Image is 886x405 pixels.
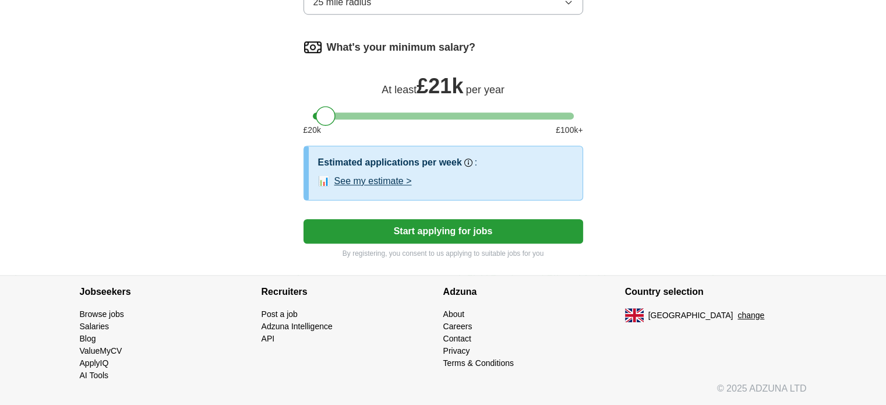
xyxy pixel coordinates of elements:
[648,309,733,322] span: [GEOGRAPHIC_DATA]
[262,334,275,343] a: API
[625,276,807,308] h4: Country selection
[80,334,96,343] a: Blog
[80,346,122,355] a: ValueMyCV
[70,382,816,405] div: © 2025 ADZUNA LTD
[382,84,416,96] span: At least
[466,84,504,96] span: per year
[80,358,109,368] a: ApplyIQ
[80,371,109,380] a: AI Tools
[80,309,124,319] a: Browse jobs
[443,358,514,368] a: Terms & Conditions
[262,309,298,319] a: Post a job
[318,174,330,188] span: 📊
[303,248,583,259] p: By registering, you consent to us applying to suitable jobs for you
[625,308,644,322] img: UK flag
[303,38,322,57] img: salary.png
[262,322,333,331] a: Adzuna Intelligence
[443,322,472,331] a: Careers
[334,174,412,188] button: See my estimate >
[318,156,462,170] h3: Estimated applications per week
[443,309,465,319] a: About
[443,334,471,343] a: Contact
[327,40,475,55] label: What's your minimum salary?
[303,219,583,244] button: Start applying for jobs
[737,309,764,322] button: change
[443,346,470,355] a: Privacy
[416,74,463,98] span: £ 21k
[80,322,110,331] a: Salaries
[475,156,477,170] h3: :
[303,124,321,136] span: £ 20 k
